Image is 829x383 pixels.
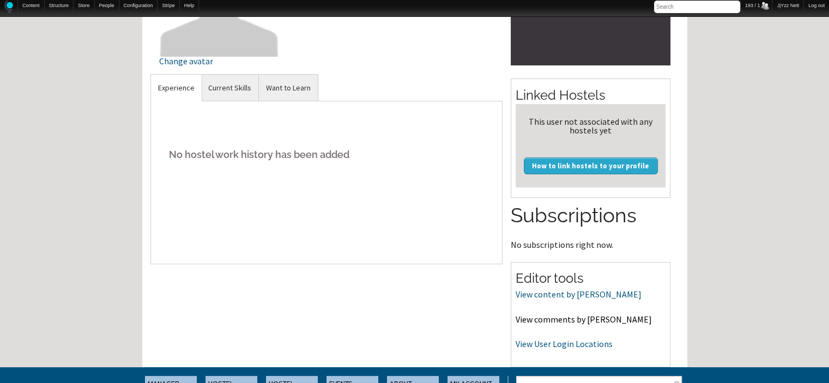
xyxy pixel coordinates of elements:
a: View User Login Locations [516,338,613,349]
h5: No hostel work history has been added [159,138,494,171]
h2: Subscriptions [511,202,670,230]
div: Change avatar [159,57,280,65]
a: How to link hostels to your profile [524,157,658,174]
input: Search [654,1,740,13]
img: Home [4,1,13,13]
a: View comments by [PERSON_NAME] [516,314,652,325]
h2: Linked Hostels [516,86,665,105]
div: This user not associated with any hostels yet [520,117,661,135]
section: No subscriptions right now. [511,202,670,248]
a: View content by [PERSON_NAME] [516,289,642,300]
a: Experience [151,75,202,101]
a: Want to Learn [259,75,318,101]
a: Current Skills [201,75,258,101]
h2: Editor tools [516,269,665,288]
